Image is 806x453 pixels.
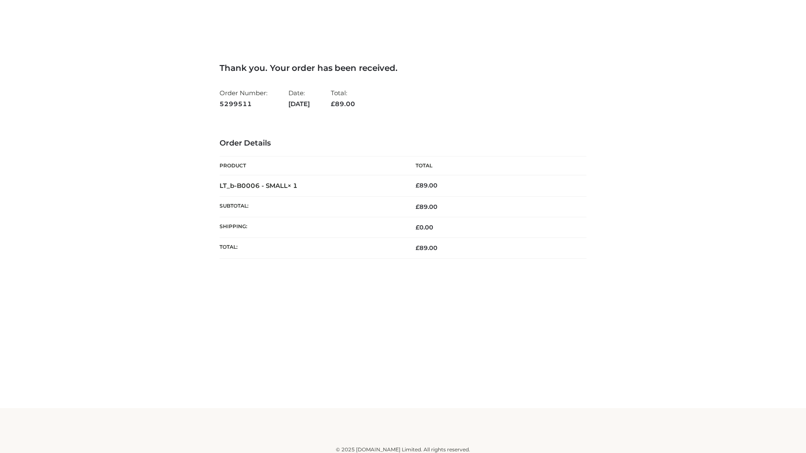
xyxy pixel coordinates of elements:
[331,100,355,108] span: 89.00
[220,139,586,148] h3: Order Details
[416,182,437,189] bdi: 89.00
[220,99,267,109] strong: 5299511
[416,203,419,211] span: £
[220,156,403,175] th: Product
[403,156,586,175] th: Total
[416,224,433,231] bdi: 0.00
[416,182,419,189] span: £
[416,224,419,231] span: £
[220,182,298,190] strong: LT_b-B0006 - SMALL
[288,99,310,109] strong: [DATE]
[416,203,437,211] span: 89.00
[220,63,586,73] h3: Thank you. Your order has been received.
[220,196,403,217] th: Subtotal:
[331,86,355,111] li: Total:
[416,244,419,252] span: £
[288,182,298,190] strong: × 1
[220,238,403,258] th: Total:
[331,100,335,108] span: £
[288,86,310,111] li: Date:
[220,86,267,111] li: Order Number:
[220,217,403,238] th: Shipping:
[416,244,437,252] span: 89.00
